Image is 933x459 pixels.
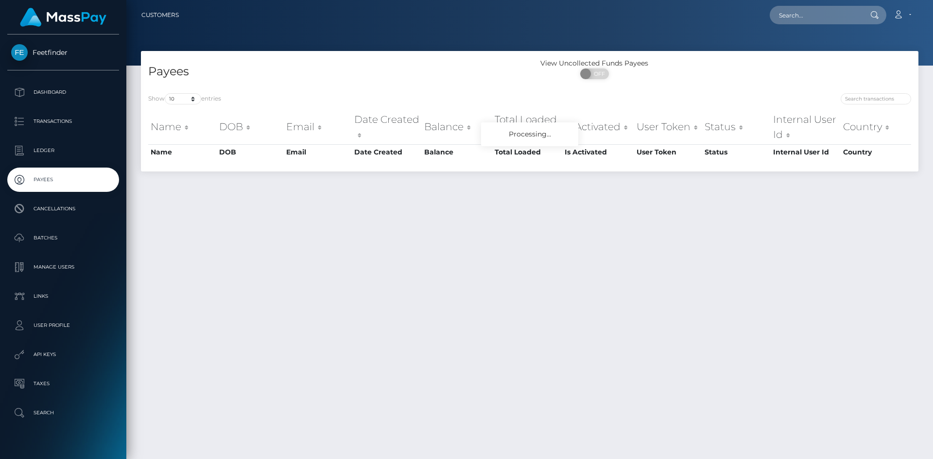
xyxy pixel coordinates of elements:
a: API Keys [7,342,119,367]
p: Batches [11,231,115,245]
th: Date Created [352,110,422,144]
p: Links [11,289,115,304]
a: Search [7,401,119,425]
th: User Token [634,144,702,160]
span: Feetfinder [7,48,119,57]
p: Taxes [11,376,115,391]
select: Showentries [165,93,201,104]
th: Is Activated [562,144,634,160]
th: Status [702,144,771,160]
a: Links [7,284,119,308]
img: MassPay Logo [20,8,106,27]
div: Processing... [481,122,578,146]
th: Email [284,110,352,144]
th: Balance [422,110,492,144]
input: Search... [770,6,861,24]
th: Email [284,144,352,160]
h4: Payees [148,63,522,80]
p: Payees [11,172,115,187]
p: Search [11,406,115,420]
label: Show entries [148,93,221,104]
a: Payees [7,168,119,192]
p: User Profile [11,318,115,333]
p: Transactions [11,114,115,129]
a: Ledger [7,138,119,163]
p: Manage Users [11,260,115,274]
a: User Profile [7,313,119,338]
span: OFF [586,68,610,79]
th: Total Loaded [492,110,562,144]
div: View Uncollected Funds Payees [530,58,659,68]
p: Cancellations [11,202,115,216]
th: Internal User Id [771,144,841,160]
a: Dashboard [7,80,119,104]
p: Dashboard [11,85,115,100]
a: Manage Users [7,255,119,279]
th: Date Created [352,144,422,160]
th: Internal User Id [771,110,841,144]
th: Status [702,110,771,144]
a: Transactions [7,109,119,134]
th: Is Activated [562,110,634,144]
a: Cancellations [7,197,119,221]
p: Ledger [11,143,115,158]
a: Customers [141,5,179,25]
p: API Keys [11,347,115,362]
th: User Token [634,110,702,144]
th: DOB [217,144,284,160]
a: Taxes [7,372,119,396]
input: Search transactions [841,93,911,104]
img: Feetfinder [11,44,28,61]
a: Batches [7,226,119,250]
th: Balance [422,144,492,160]
th: Name [148,144,217,160]
th: Country [841,144,911,160]
th: Name [148,110,217,144]
th: Country [841,110,911,144]
th: DOB [217,110,284,144]
th: Total Loaded [492,144,562,160]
